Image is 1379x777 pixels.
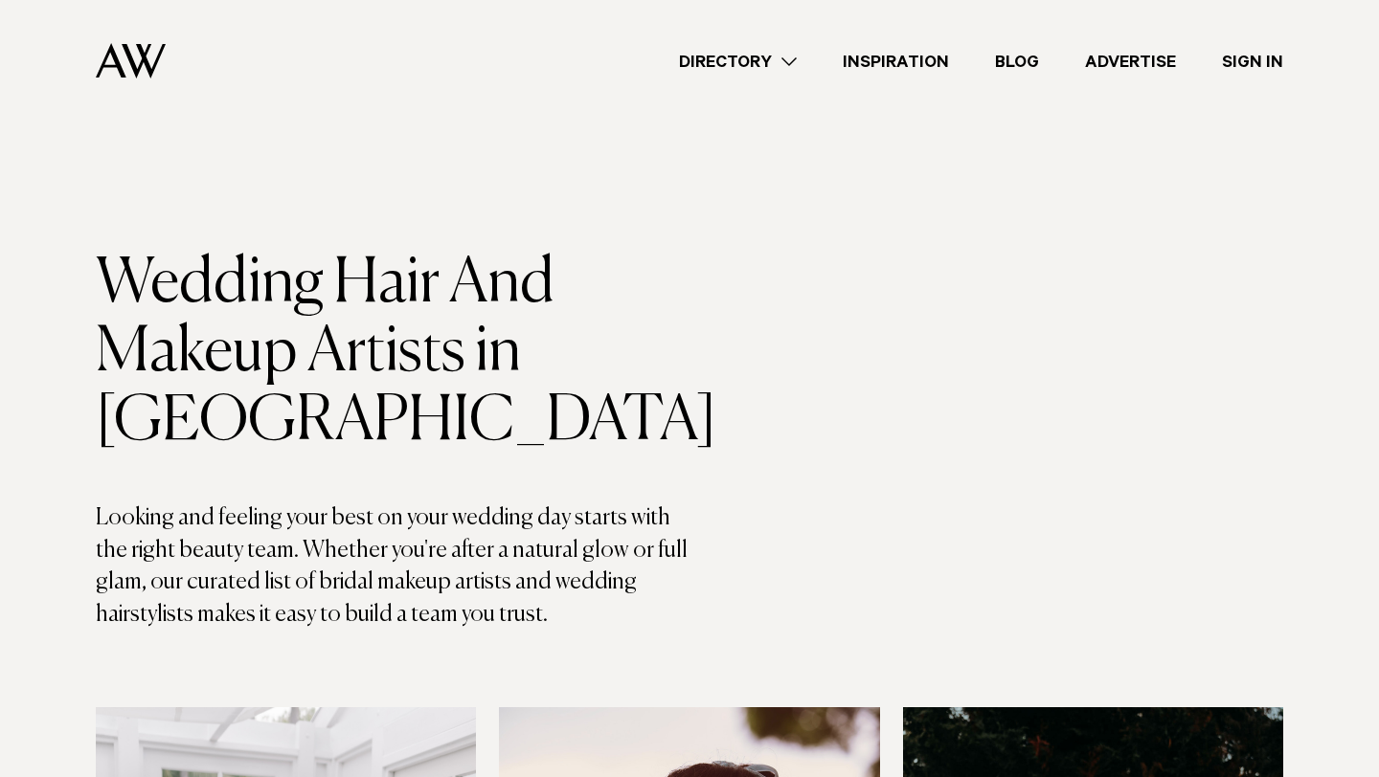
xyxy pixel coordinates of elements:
a: Directory [656,49,820,75]
a: Advertise [1062,49,1199,75]
img: Auckland Weddings Logo [96,43,166,78]
a: Sign In [1199,49,1306,75]
p: Looking and feeling your best on your wedding day starts with the right beauty team. Whether you'... [96,502,689,631]
a: Inspiration [820,49,972,75]
a: Blog [972,49,1062,75]
h1: Wedding Hair And Makeup Artists in [GEOGRAPHIC_DATA] [96,250,689,456]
